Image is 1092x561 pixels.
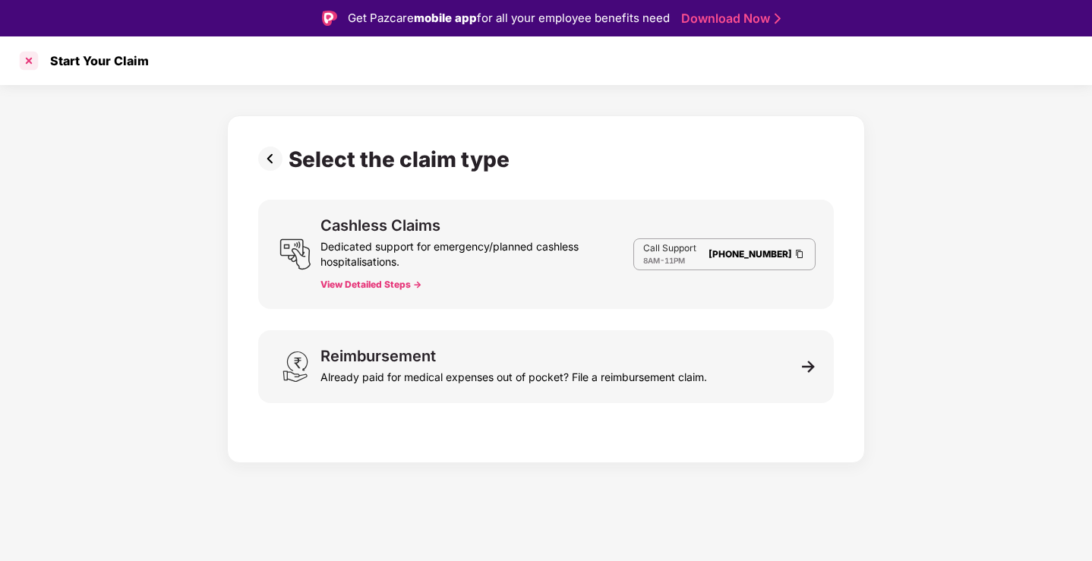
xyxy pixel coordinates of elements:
[279,238,311,270] img: svg+xml;base64,PHN2ZyB3aWR0aD0iMjQiIGhlaWdodD0iMjUiIHZpZXdCb3g9IjAgMCAyNCAyNSIgZmlsbD0ibm9uZSIgeG...
[643,242,696,254] p: Call Support
[289,147,516,172] div: Select the claim type
[258,147,289,171] img: svg+xml;base64,PHN2ZyBpZD0iUHJldi0zMngzMiIgeG1sbnM9Imh0dHA6Ly93d3cudzMub3JnLzIwMDAvc3ZnIiB3aWR0aD...
[414,11,477,25] strong: mobile app
[775,11,781,27] img: Stroke
[320,364,707,385] div: Already paid for medical expenses out of pocket? File a reimbursement claim.
[664,256,685,265] span: 11PM
[802,360,816,373] img: svg+xml;base64,PHN2ZyB3aWR0aD0iMTEiIGhlaWdodD0iMTEiIHZpZXdCb3g9IjAgMCAxMSAxMSIgZmlsbD0ibm9uZSIgeG...
[643,256,660,265] span: 8AM
[681,11,776,27] a: Download Now
[320,348,436,364] div: Reimbursement
[41,53,149,68] div: Start Your Claim
[320,218,440,233] div: Cashless Claims
[322,11,337,26] img: Logo
[794,247,806,260] img: Clipboard Icon
[279,351,311,383] img: svg+xml;base64,PHN2ZyB3aWR0aD0iMjQiIGhlaWdodD0iMzEiIHZpZXdCb3g9IjAgMCAyNCAzMSIgZmlsbD0ibm9uZSIgeG...
[320,233,633,269] div: Dedicated support for emergency/planned cashless hospitalisations.
[348,9,670,27] div: Get Pazcare for all your employee benefits need
[643,254,696,266] div: -
[320,279,421,291] button: View Detailed Steps ->
[709,248,792,260] a: [PHONE_NUMBER]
